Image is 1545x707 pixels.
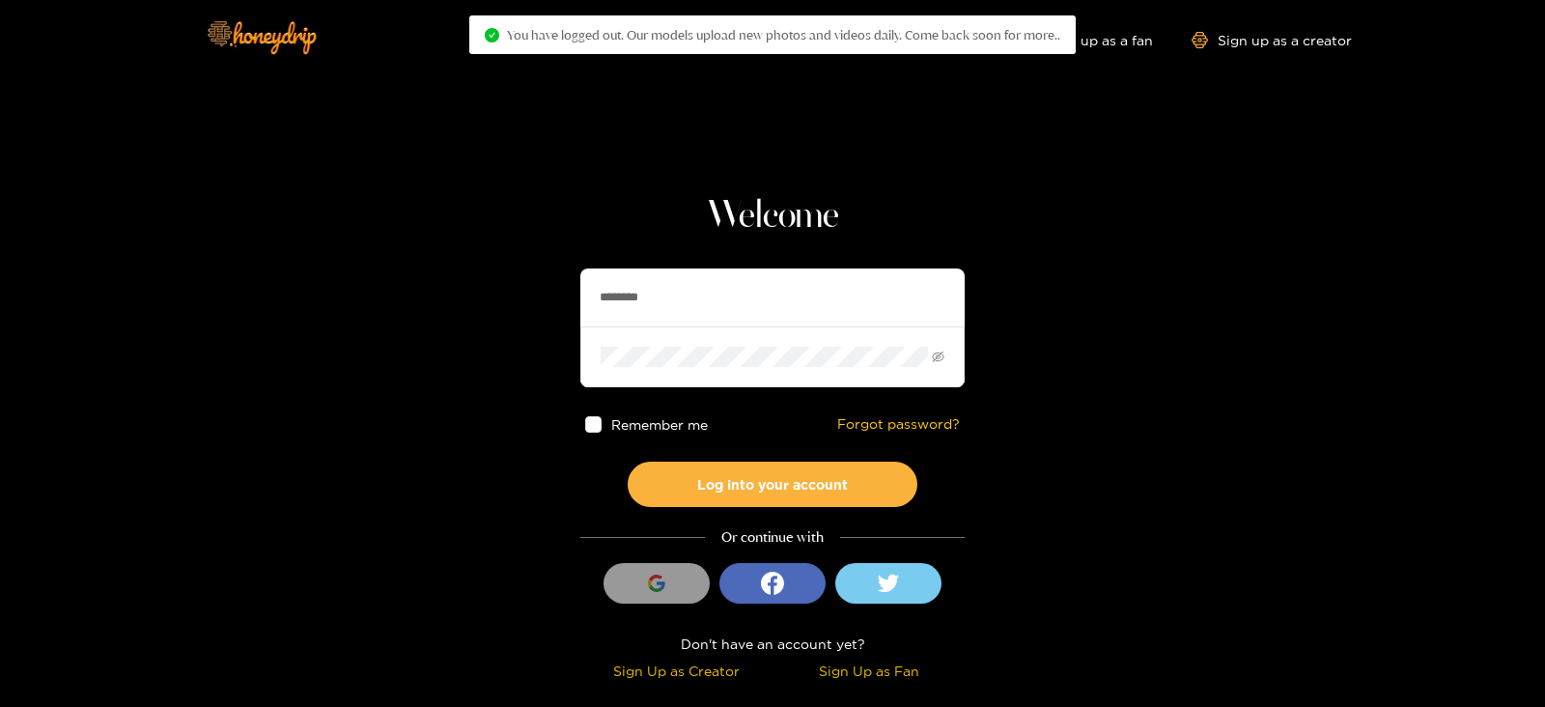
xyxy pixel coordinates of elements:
div: Or continue with [580,526,965,549]
h1: Welcome [580,193,965,240]
span: Remember me [611,417,708,432]
a: Sign up as a creator [1192,32,1352,48]
span: check-circle [485,28,499,42]
div: Don't have an account yet? [580,633,965,655]
span: You have logged out. Our models upload new photos and videos daily. Come back soon for more.. [507,27,1060,42]
button: Log into your account [628,462,917,507]
span: eye-invisible [932,351,944,363]
a: Forgot password? [837,416,960,433]
a: Sign up as a fan [1021,32,1153,48]
div: Sign Up as Fan [777,660,960,682]
div: Sign Up as Creator [585,660,768,682]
